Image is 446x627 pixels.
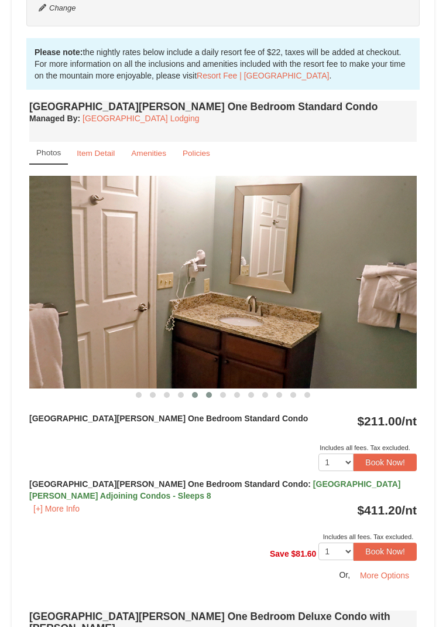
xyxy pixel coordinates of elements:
div: Includes all fees. Tax excluded. [29,531,417,543]
span: /nt [402,503,417,517]
div: the nightly rates below include a daily resort fee of $22, taxes will be added at checkout. For m... [26,38,420,90]
strong: $211.00 [357,414,417,428]
strong: [GEOGRAPHIC_DATA][PERSON_NAME] One Bedroom Standard Condo [29,414,308,423]
small: Policies [183,149,210,158]
a: Item Detail [69,142,122,165]
span: Save [270,549,289,558]
button: [+] More Info [29,502,84,515]
small: Item Detail [77,149,115,158]
a: [GEOGRAPHIC_DATA] Lodging [83,114,199,123]
small: Amenities [131,149,166,158]
button: Book Now! [354,454,417,471]
strong: Please note: [35,47,83,57]
span: /nt [402,414,417,428]
a: Photos [29,142,68,165]
span: : [308,479,311,489]
button: Change [38,2,77,15]
h4: [GEOGRAPHIC_DATA][PERSON_NAME] One Bedroom Standard Condo [29,101,417,113]
small: Photos [36,148,61,157]
button: Book Now! [354,543,417,560]
span: Managed By [29,114,77,123]
span: $81.60 [291,549,317,558]
a: Resort Fee | [GEOGRAPHIC_DATA] [197,71,329,80]
button: More Options [352,567,417,584]
strong: : [29,114,80,123]
span: Or, [339,570,350,579]
div: Includes all fees. Tax excluded. [29,442,417,454]
strong: [GEOGRAPHIC_DATA][PERSON_NAME] One Bedroom Standard Condo [29,479,400,500]
a: Policies [175,142,218,165]
a: Amenities [123,142,174,165]
span: $411.20 [357,503,402,517]
img: 18876286-192-1d41a47c.jpg [29,176,417,389]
